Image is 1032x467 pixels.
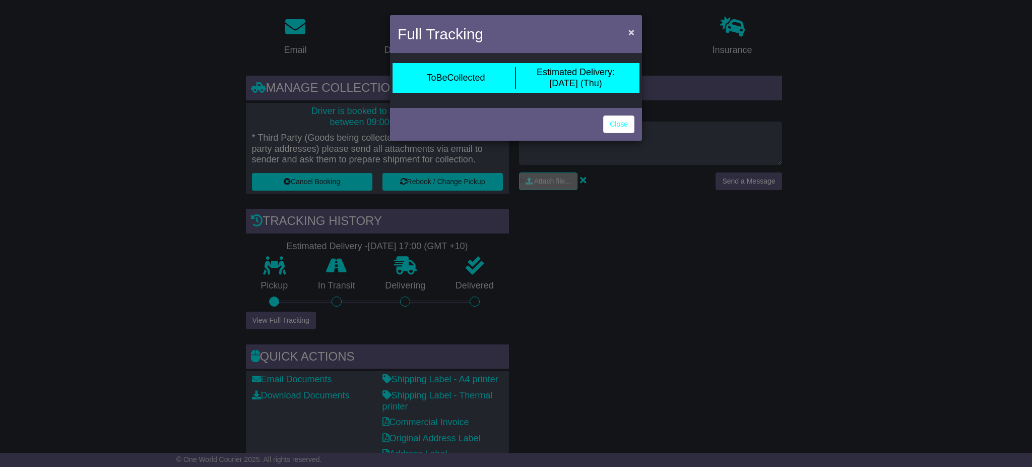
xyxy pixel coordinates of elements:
a: Close [603,115,634,133]
div: ToBeCollected [426,73,485,84]
button: Close [623,22,639,42]
div: [DATE] (Thu) [537,67,615,89]
span: × [628,26,634,38]
span: Estimated Delivery: [537,67,615,77]
h4: Full Tracking [398,23,483,45]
